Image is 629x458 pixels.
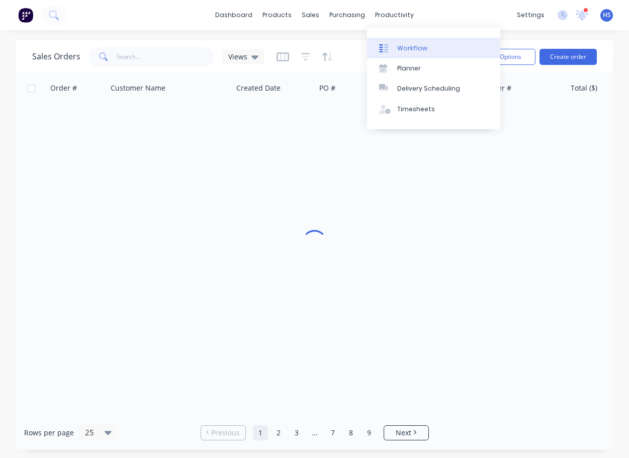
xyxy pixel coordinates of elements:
[485,49,535,65] button: Options
[18,8,33,23] img: Factory
[253,425,268,440] a: Page 1 is your current page
[367,99,500,119] a: Timesheets
[367,79,500,99] a: Delivery Scheduling
[571,83,597,93] div: Total ($)
[367,38,500,58] a: Workflow
[236,83,281,93] div: Created Date
[325,425,340,440] a: Page 7
[397,44,427,53] div: Workflow
[343,425,358,440] a: Page 8
[324,8,370,23] div: purchasing
[397,84,460,93] div: Delivery Scheduling
[362,425,377,440] a: Page 9
[271,425,286,440] a: Page 2
[397,64,421,73] div: Planner
[396,428,411,438] span: Next
[111,83,165,93] div: Customer Name
[228,51,247,62] span: Views
[297,8,324,23] div: sales
[289,425,304,440] a: Page 3
[397,105,435,114] div: Timesheets
[211,428,240,438] span: Previous
[540,49,597,65] button: Create order
[367,58,500,79] a: Planner
[512,8,550,23] div: settings
[319,83,335,93] div: PO #
[210,8,257,23] a: dashboard
[603,11,611,20] span: HS
[24,428,74,438] span: Rows per page
[197,425,433,440] ul: Pagination
[201,428,245,438] a: Previous page
[370,8,419,23] div: productivity
[50,83,77,93] div: Order #
[384,428,428,438] a: Next page
[307,425,322,440] a: Jump forward
[117,47,215,67] input: Search...
[257,8,297,23] div: products
[32,52,80,61] h1: Sales Orders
